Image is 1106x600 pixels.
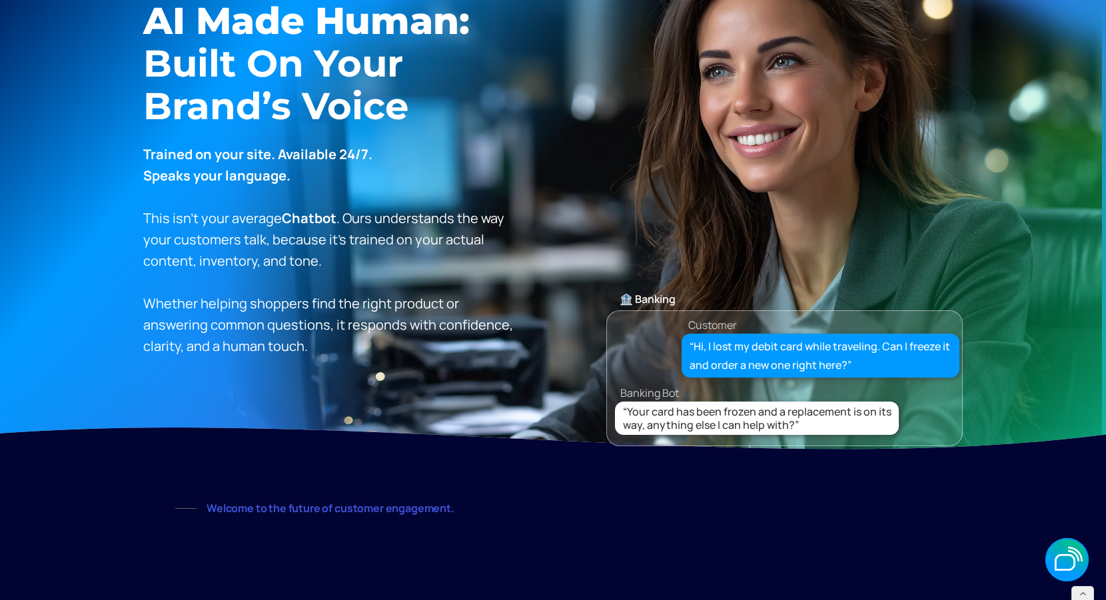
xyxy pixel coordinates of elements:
span: Built on Your Brand’s Voice [143,41,408,129]
p: This isn’t your average . Ours understands the way your customers talk, because it’s trained on y... [143,144,514,357]
img: Line [175,508,197,509]
strong: Trained on your site. Available 24/7. Speaks your language. [143,145,372,184]
strong: Chatbot [282,209,336,227]
div: “Hi, I lost my debit card while traveling. Can I freeze it and order a new one right here?” [690,337,952,374]
strong: Welcome to the future of customer engagement. [207,501,454,515]
div: Customer [688,316,737,334]
div: 🏦 Banking [607,290,962,308]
